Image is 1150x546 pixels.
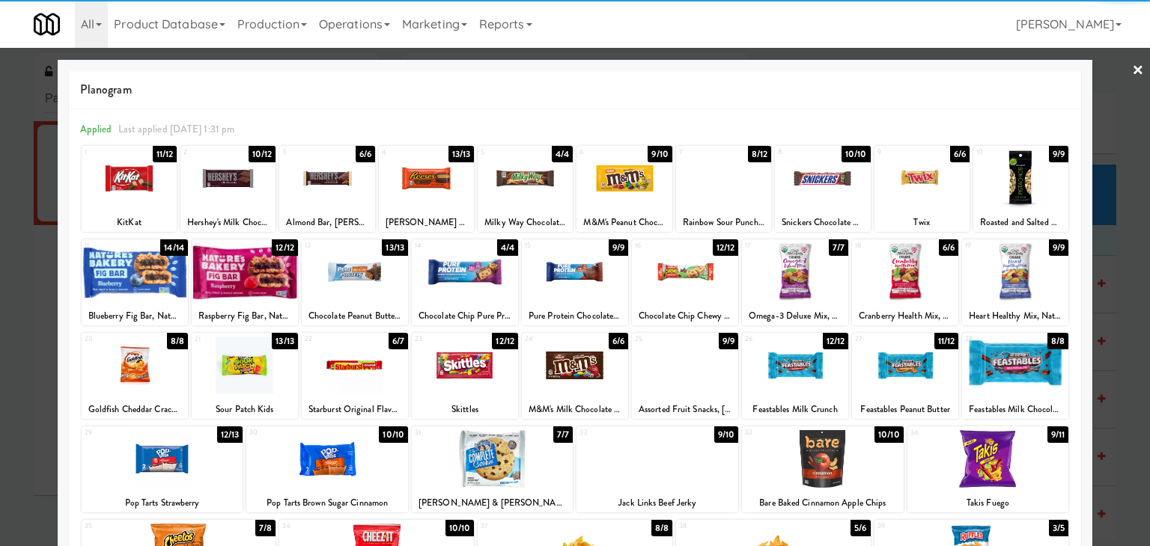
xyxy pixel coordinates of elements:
div: Feastables Milk Crunch [744,400,846,419]
div: 9/11 [1047,426,1068,443]
div: Goldfish Cheddar Crackers [82,400,188,419]
div: 12/13 [217,426,243,443]
div: 6/7 [389,333,408,349]
div: 7 [679,146,724,159]
div: 2711/12Feastables Peanut Butter [852,333,958,419]
div: 34 [910,426,988,439]
div: Pop Tarts Brown Sugar Cinnamon [249,494,406,512]
div: 159/9Pure Protein Chocolate Deluxe [522,239,628,325]
div: 39 [877,520,972,533]
div: [PERSON_NAME] & [PERSON_NAME]'s The Complete Cookie Chocolate Chip [414,494,571,512]
div: Bare Baked Cinnamon Apple Chips [742,494,904,512]
div: 10/10 [842,146,871,162]
div: 4 [382,146,427,159]
div: Pop Tarts Brown Sugar Cinnamon [246,494,408,512]
div: Cranberry Health Mix, Nature's Garden [852,307,958,325]
div: Milky Way Chocolate Bar [478,213,573,232]
div: 9/10 [714,426,738,443]
div: 96/6Twix [874,146,970,232]
div: 36/6Almond Bar, [PERSON_NAME] [279,146,374,232]
div: 349/11Takis Fuego [907,426,1069,512]
div: Feastables Peanut Butter [852,400,958,419]
div: Roasted and Salted Pistachios, Wonderful [976,213,1066,232]
div: Bare Baked Cinnamon Apple Chips [744,494,901,512]
div: 14 [415,239,465,252]
div: 29 [85,426,162,439]
div: 7/7 [829,239,848,256]
div: 10/10 [379,426,408,443]
div: 199/9Heart Healthy Mix, Nature's Garden [962,239,1068,325]
div: Starburst Original Flavor Fruit Chews [302,400,408,419]
div: Cranberry Health Mix, Nature's Garden [854,307,956,325]
div: 24 [525,333,575,346]
div: 4/4 [552,146,573,162]
div: 21 [195,333,245,346]
div: 35 [85,520,179,533]
div: Hershey's Milk Chocolate Bar [183,213,273,232]
div: 1313/13Chocolate Peanut Butter Pure Protein Bar [302,239,408,325]
div: [PERSON_NAME] & [PERSON_NAME]'s The Complete Cookie Chocolate Chip [412,494,574,512]
div: Omega-3 Deluxe Mix, Nature's Garden [744,307,846,325]
div: Chocolate Chip Chewy Granola Bar, Quaker [634,307,736,325]
div: 11/12 [934,333,959,349]
div: 6/6 [950,146,970,162]
div: Heart Healthy Mix, Nature's Garden [962,307,1068,325]
div: 317/7[PERSON_NAME] & [PERSON_NAME]'s The Complete Cookie Chocolate Chip [412,426,574,512]
div: Chocolate Chip Pure Protein Bar [414,307,516,325]
div: 78/12Rainbow Sour Punch Straws [676,146,771,232]
div: Sour Patch Kids [194,400,296,419]
div: Roasted and Salted Pistachios, Wonderful [973,213,1068,232]
div: 11 [85,239,135,252]
div: 36 [282,520,377,533]
div: Heart Healthy Mix, Nature's Garden [964,307,1066,325]
div: 1612/12Chocolate Chip Chewy Granola Bar, Quaker [632,239,738,325]
a: × [1132,48,1144,94]
div: 144/4Chocolate Chip Pure Protein Bar [412,239,518,325]
div: Pure Protein Chocolate Deluxe [524,307,626,325]
div: 109/9Roasted and Salted Pistachios, Wonderful [973,146,1068,232]
div: 8/8 [1047,333,1068,349]
div: 31 [415,426,493,439]
div: Assorted Fruit Snacks, [PERSON_NAME] [632,400,738,419]
div: 10/12 [249,146,276,162]
div: 28 [965,333,1015,346]
div: KitKat [84,213,174,232]
div: 8/8 [651,520,672,536]
img: Micromart [34,11,60,37]
div: 8/8 [167,333,188,349]
div: 30 [249,426,327,439]
div: 8/12 [748,146,771,162]
div: 9/9 [1049,239,1068,256]
div: 208/8Goldfish Cheddar Crackers [82,333,188,419]
div: 10/10 [445,520,475,536]
div: Assorted Fruit Snacks, [PERSON_NAME] [634,400,736,419]
div: 6/6 [939,239,958,256]
div: 12/12 [823,333,849,349]
div: 3310/10Bare Baked Cinnamon Apple Chips [742,426,904,512]
div: 11/12 [153,146,177,162]
div: 1114/14Blueberry Fig Bar, Nature's Bakery [82,239,188,325]
div: 6/6 [609,333,628,349]
div: 2312/12Skittles [412,333,518,419]
div: 17 [745,239,795,252]
span: Applied [80,122,112,136]
div: 33 [745,426,823,439]
div: 12/12 [492,333,518,349]
div: 186/6Cranberry Health Mix, Nature's Garden [852,239,958,325]
div: 18 [855,239,905,252]
div: Raspberry Fig Bar, Nature's Bakery [192,307,298,325]
div: Pop Tarts Strawberry [84,494,241,512]
div: 5 [481,146,526,159]
div: 111/12KitKat [82,146,177,232]
div: Pure Protein Chocolate Deluxe [522,307,628,325]
div: 6/6 [356,146,375,162]
div: 4/4 [497,239,518,256]
div: Chocolate Peanut Butter Pure Protein Bar [304,307,406,325]
div: 8 [778,146,823,159]
div: 32 [579,426,657,439]
div: Blueberry Fig Bar, Nature's Bakery [84,307,186,325]
div: M&M's Milk Chocolate Candy [522,400,628,419]
div: 3 [282,146,327,159]
div: 22 [305,333,355,346]
div: 37 [481,520,575,533]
